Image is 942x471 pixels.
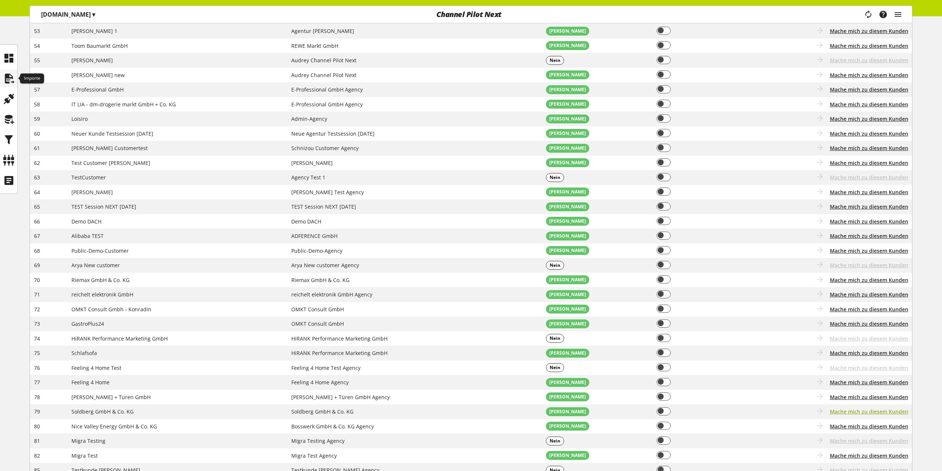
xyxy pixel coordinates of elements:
span: [PERSON_NAME] [549,233,586,239]
span: 68 [34,247,40,254]
span: [PERSON_NAME] [549,159,586,166]
span: 63 [34,174,40,181]
span: [PERSON_NAME] Test Agency [291,189,364,196]
p: [DOMAIN_NAME] [41,10,95,19]
span: [PERSON_NAME] [549,321,586,327]
span: [PERSON_NAME] + Türen GmbH [71,394,151,401]
span: 66 [34,218,40,225]
span: Migra Test [71,452,98,459]
span: [PERSON_NAME] [549,116,586,122]
span: Nein [550,57,560,64]
span: [PERSON_NAME] [549,189,586,195]
span: 74 [34,335,40,342]
button: Mache mich zu diesem Kunden [830,349,908,357]
span: Schlafsofa [71,349,97,356]
span: 80 [34,423,40,430]
span: Demo DACH [71,218,101,225]
span: [PERSON_NAME] Customertest [71,145,148,152]
span: ADFERENCE GmbH [291,232,338,239]
span: OMKT Consult Gmbh - Konradin [71,306,151,313]
span: [PERSON_NAME] [549,247,586,254]
button: Mache mich zu diesem Kunden [830,364,908,372]
span: 59 [34,115,40,122]
span: Nein [550,364,560,371]
span: [PERSON_NAME] [549,291,586,298]
span: [PERSON_NAME] [549,276,586,283]
span: Neuer Kunde Testsession [DATE] [71,130,153,137]
span: [PERSON_NAME] + Türen GmbH Agency [291,394,390,401]
span: TEST Session NEXT [DATE] [71,203,136,210]
span: Mache mich zu diesem Kunden [830,42,908,50]
nav: main navigation [30,6,912,23]
span: Public-Demo-Customer [71,247,129,254]
button: Mache mich zu diesem Kunden [830,115,908,123]
span: [PERSON_NAME] new [71,72,125,79]
span: [PERSON_NAME] [291,159,333,166]
span: Feeling 4 Home Test Agency [291,364,361,371]
span: Agency Test 1 [291,174,325,181]
span: Mache mich zu diesem Kunden [830,130,908,137]
span: Mache mich zu diesem Kunden [830,305,908,313]
button: Mache mich zu diesem Kunden [830,27,908,35]
span: Mache mich zu diesem Kunden [830,56,908,64]
span: [PERSON_NAME] [549,28,586,34]
span: 58 [34,101,40,108]
span: E-Professional GmbH Agency [291,101,363,108]
span: Soldberg GmbH & Co. KG [291,408,353,415]
span: Mache mich zu diesem Kunden [830,378,908,386]
span: 67 [34,232,40,239]
span: Mache mich zu diesem Kunden [830,291,908,298]
span: 60 [34,130,40,137]
span: Arya New customer Agency [291,262,359,269]
span: IT LIA - dm-drogerie markt GmbH + Co. KG [71,101,176,108]
span: Mache mich zu diesem Kunden [830,393,908,401]
span: Mache mich zu diesem Kunden [830,159,908,167]
button: Mache mich zu diesem Kunden [830,218,908,225]
span: Nein [550,262,560,269]
span: 57 [34,86,40,93]
span: [PERSON_NAME] [549,145,586,152]
button: Mache mich zu diesem Kunden [830,100,908,108]
span: E-Professional GmbH Agency [291,86,363,93]
span: Feeling 4 Home [71,379,110,386]
span: [PERSON_NAME] [71,57,113,64]
span: Mache mich zu diesem Kunden [830,203,908,210]
span: [PERSON_NAME] [549,218,586,225]
button: Mache mich zu diesem Kunden [830,320,908,328]
span: 82 [34,452,40,459]
span: [PERSON_NAME] [549,350,586,356]
button: Mache mich zu diesem Kunden [830,335,908,342]
span: OMKT Consult GmbH [291,306,344,313]
span: 53 [34,27,40,34]
span: Nice Valley Energy GmbH & Co. KG [71,423,157,430]
span: 79 [34,408,40,415]
button: Mache mich zu diesem Kunden [830,188,908,196]
span: 69 [34,262,40,269]
button: Mache mich zu diesem Kunden [830,86,908,93]
span: 81 [34,437,40,444]
span: 56 [34,72,40,79]
span: 54 [34,42,40,49]
span: Migra Testing [71,437,105,444]
button: Mache mich zu diesem Kunden [830,144,908,152]
button: Mache mich zu diesem Kunden [830,261,908,269]
span: TEST Session NEXT [DATE] [291,203,356,210]
span: TestCustomer [71,174,106,181]
span: Audrey Channel Pilot Next [291,57,356,64]
button: Mache mich zu diesem Kunden [830,247,908,255]
span: Riemax GmbH & Co. KG [291,276,349,283]
span: 55 [34,57,40,64]
span: Mache mich zu diesem Kunden [830,232,908,240]
span: HiRANK Performance Marketing GmbH [71,335,168,342]
span: 76 [34,364,40,371]
button: Mache mich zu diesem Kunden [830,452,908,460]
span: 61 [34,145,40,152]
